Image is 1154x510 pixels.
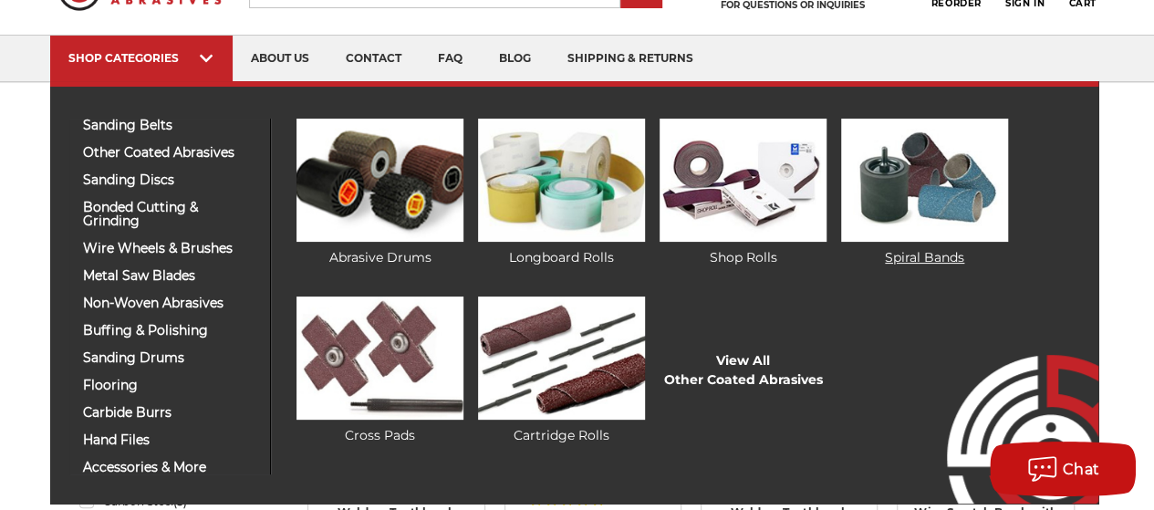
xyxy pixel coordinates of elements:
span: accessories & more [83,461,256,474]
button: Chat [990,442,1136,496]
a: Longboard Rolls [478,119,644,267]
span: metal saw blades [83,269,256,283]
img: Longboard Rolls [478,119,644,242]
a: Cartridge Rolls [478,297,644,445]
a: blog [481,36,549,82]
a: about us [233,36,327,82]
span: bonded cutting & grinding [83,201,256,228]
a: contact [327,36,420,82]
a: Shop Rolls [660,119,826,267]
a: Cross Pads [296,297,463,445]
span: (3) [173,494,187,508]
span: buffing & polishing [83,324,256,338]
a: shipping & returns [549,36,712,82]
a: Abrasive Drums [296,119,463,267]
span: carbide burrs [83,406,256,420]
img: Empire Abrasives Logo Image [914,301,1098,504]
img: Spiral Bands [841,119,1007,242]
span: sanding drums [83,351,256,365]
span: hand files [83,433,256,447]
div: SHOP CATEGORIES [68,51,214,65]
a: faq [420,36,481,82]
img: Cartridge Rolls [478,297,644,420]
img: Shop Rolls [660,119,826,242]
img: Abrasive Drums [296,119,463,242]
span: flooring [83,379,256,392]
a: View AllOther Coated Abrasives [664,351,823,390]
a: Spiral Bands [841,119,1007,267]
span: other coated abrasives [83,146,256,160]
img: Cross Pads [296,297,463,420]
span: wire wheels & brushes [83,242,256,255]
span: sanding discs [83,173,256,187]
span: Chat [1063,461,1100,478]
span: sanding belts [83,119,256,132]
span: non-woven abrasives [83,297,256,310]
